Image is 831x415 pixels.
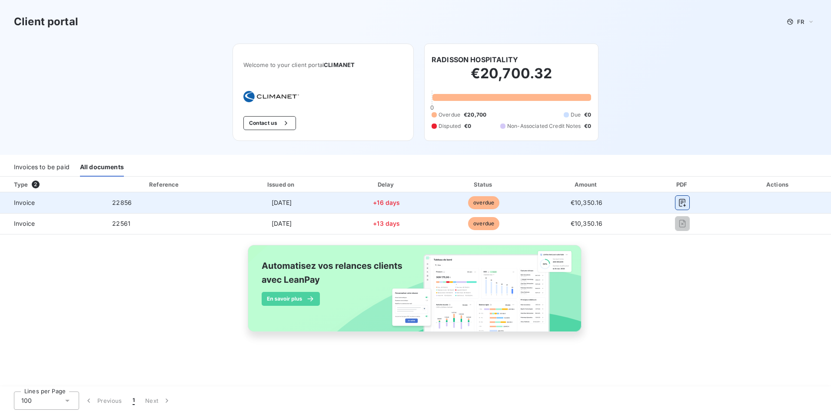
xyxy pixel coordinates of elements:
[80,158,124,177] div: All documents
[14,158,70,177] div: Invoices to be paid
[7,198,98,207] span: Invoice
[272,199,292,206] span: [DATE]
[468,196,499,209] span: overdue
[373,220,400,227] span: +13 days
[341,180,432,189] div: Delay
[464,122,471,130] span: €0
[584,122,591,130] span: €0
[243,91,299,102] img: Company logo
[21,396,32,405] span: 100
[140,392,176,410] button: Next
[439,111,460,119] span: Overdue
[112,199,132,206] span: 22856
[432,65,591,91] h2: €20,700.32
[32,181,40,188] span: 2
[112,220,130,227] span: 22561
[535,180,638,189] div: Amount
[432,54,518,65] h6: RADISSON HOSPITALITY
[7,219,98,228] span: Invoice
[14,14,78,30] h3: Client portal
[149,181,179,188] div: Reference
[727,180,829,189] div: Actions
[9,180,103,189] div: Type
[373,199,400,206] span: +16 days
[243,61,403,68] span: Welcome to your client portal
[468,217,499,230] span: overdue
[507,122,581,130] span: Non-Associated Credit Notes
[571,220,603,227] span: €10,350.16
[430,104,434,111] span: 0
[439,122,461,130] span: Disputed
[584,111,591,119] span: €0
[797,18,804,25] span: FR
[133,396,135,405] span: 1
[436,180,532,189] div: Status
[127,392,140,410] button: 1
[324,61,355,68] span: CLIMANET
[226,180,337,189] div: Issued on
[79,392,127,410] button: Previous
[571,111,581,119] span: Due
[571,199,603,206] span: €10,350.16
[272,220,292,227] span: [DATE]
[642,180,724,189] div: PDF
[240,240,591,347] img: banner
[243,116,296,130] button: Contact us
[464,111,486,119] span: €20,700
